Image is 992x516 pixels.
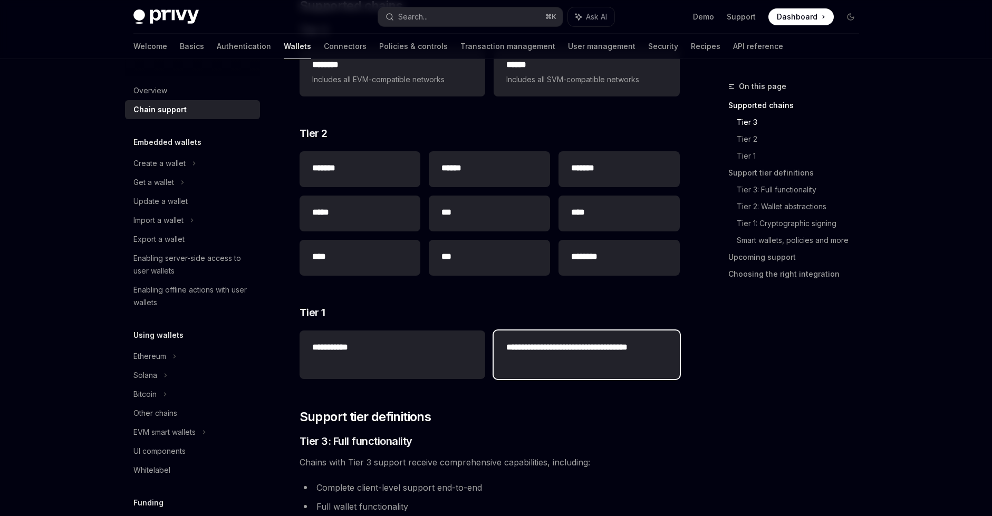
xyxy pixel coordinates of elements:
a: Tier 2: Wallet abstractions [737,198,868,215]
a: Supported chains [728,97,868,114]
li: Full wallet functionality [300,499,680,514]
a: Recipes [691,34,720,59]
a: Tier 1: Cryptographic signing [737,215,868,232]
a: API reference [733,34,783,59]
a: Other chains [125,404,260,423]
a: Smart wallets, policies and more [737,232,868,249]
li: Complete client-level support end-to-end [300,480,680,495]
button: Toggle dark mode [842,8,859,25]
a: Security [648,34,678,59]
span: On this page [739,80,786,93]
div: Whitelabel [133,464,170,476]
h5: Funding [133,496,163,509]
div: Bitcoin [133,388,157,401]
span: Includes all EVM-compatible networks [312,73,473,86]
span: Ask AI [586,12,607,22]
span: Tier 3: Full functionality [300,434,412,449]
a: Choosing the right integration [728,266,868,283]
a: Upcoming support [728,249,868,266]
a: Overview [125,81,260,100]
a: Tier 3: Full functionality [737,181,868,198]
div: Search... [398,11,428,23]
button: Search...⌘K [378,7,563,26]
a: Export a wallet [125,230,260,249]
span: Tier 2 [300,126,328,141]
div: Create a wallet [133,157,186,170]
a: Transaction management [460,34,555,59]
a: **** *Includes all SVM-compatible networks [494,48,679,96]
div: Overview [133,84,167,97]
a: Welcome [133,34,167,59]
span: Chains with Tier 3 support receive comprehensive capabilities, including: [300,455,680,470]
a: **** ***Includes all EVM-compatible networks [300,48,485,96]
h5: Embedded wallets [133,136,201,149]
span: Dashboard [777,12,817,22]
div: Chain support [133,103,187,116]
span: Tier 1 [300,305,325,320]
div: Other chains [133,407,177,420]
div: Get a wallet [133,176,174,189]
a: Tier 3 [737,114,868,131]
div: Enabling offline actions with user wallets [133,284,254,309]
a: Policies & controls [379,34,448,59]
h5: Using wallets [133,329,184,342]
span: ⌘ K [545,13,556,21]
div: Update a wallet [133,195,188,208]
a: Wallets [284,34,311,59]
a: Tier 1 [737,148,868,164]
a: Authentication [217,34,271,59]
div: Import a wallet [133,214,184,227]
a: Enabling offline actions with user wallets [125,280,260,312]
span: Support tier definitions [300,408,431,425]
div: Solana [133,369,157,382]
span: Includes all SVM-compatible networks [506,73,667,86]
div: Export a wallet [133,233,185,246]
div: EVM smart wallets [133,426,196,439]
a: User management [568,34,635,59]
div: Ethereum [133,350,166,363]
a: Chain support [125,100,260,119]
div: Enabling server-side access to user wallets [133,252,254,277]
a: Connectors [324,34,367,59]
div: UI components [133,445,186,457]
a: Enabling server-side access to user wallets [125,249,260,280]
a: Whitelabel [125,461,260,480]
button: Ask AI [568,7,614,26]
a: Basics [180,34,204,59]
a: Support [727,12,756,22]
a: UI components [125,442,260,461]
a: Support tier definitions [728,164,868,181]
a: Update a wallet [125,192,260,211]
a: Dashboard [768,8,834,25]
a: Demo [693,12,714,22]
img: dark logo [133,9,199,24]
a: Tier 2 [737,131,868,148]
